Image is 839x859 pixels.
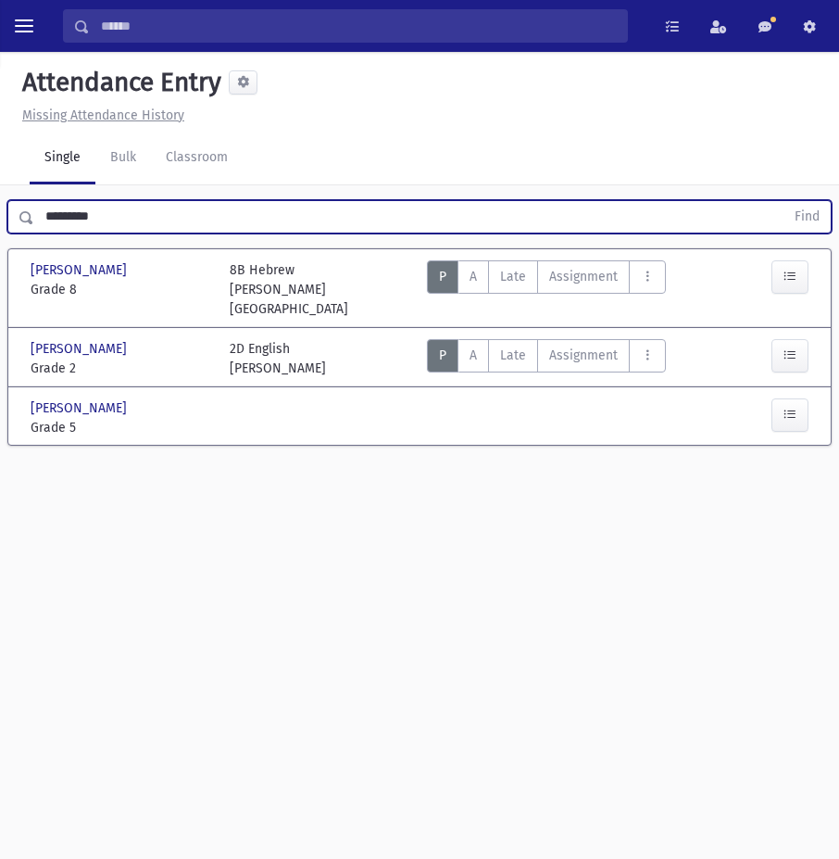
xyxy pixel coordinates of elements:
[500,269,526,284] span: Late
[230,260,410,319] div: 8B Hebrew [PERSON_NAME] [GEOGRAPHIC_DATA]
[15,107,184,123] a: Missing Attendance History
[31,418,211,437] span: Grade 5
[427,339,666,378] div: AttTypes
[439,269,446,284] span: P
[230,339,326,378] div: 2D English [PERSON_NAME]
[31,280,211,299] span: Grade 8
[500,347,526,363] span: Late
[427,260,666,319] div: AttTypes
[151,133,243,184] a: Classroom
[15,67,221,98] h5: Attendance Entry
[783,201,831,233] button: Find
[31,260,131,280] span: [PERSON_NAME]
[31,339,131,359] span: [PERSON_NAME]
[439,347,446,363] span: P
[30,133,95,184] a: Single
[549,347,618,363] span: Assignment
[7,9,41,43] button: toggle menu
[470,347,477,363] span: A
[95,133,151,184] a: Bulk
[31,359,211,378] span: Grade 2
[90,9,627,43] input: Search
[31,398,131,418] span: [PERSON_NAME]
[22,107,184,123] u: Missing Attendance History
[549,269,618,284] span: Assignment
[470,269,477,284] span: A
